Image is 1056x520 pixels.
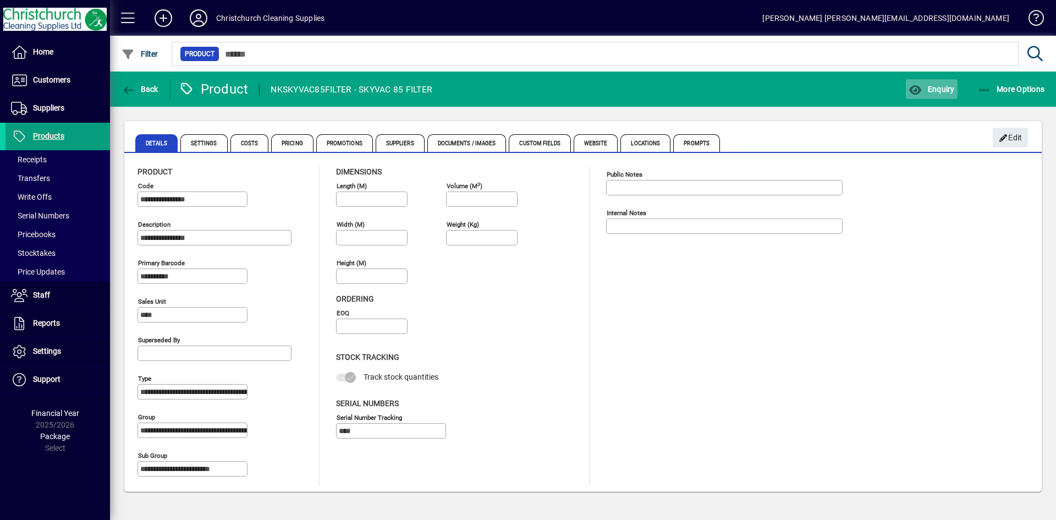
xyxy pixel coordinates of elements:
span: Track stock quantities [364,373,438,381]
span: Reports [33,319,60,327]
span: Ordering [336,294,374,303]
div: Christchurch Cleaning Supplies [216,9,324,27]
mat-label: Description [138,221,170,228]
div: Product [179,80,249,98]
button: Filter [119,44,161,64]
span: Locations [620,134,670,152]
a: Receipts [5,150,110,169]
mat-label: Length (m) [337,182,367,190]
a: Stocktakes [5,244,110,262]
a: Reports [5,310,110,337]
button: Profile [181,8,216,28]
a: Pricebooks [5,225,110,244]
span: Package [40,432,70,441]
button: Add [146,8,181,28]
span: Edit [999,129,1022,147]
button: Enquiry [906,79,957,99]
span: Product [185,48,215,59]
mat-label: Group [138,413,155,421]
mat-label: Type [138,375,151,382]
span: Settings [33,347,61,355]
div: NKSKYVAC85FILTER - SKYVAC 85 FILTER [271,81,432,98]
span: Home [33,47,53,56]
a: Knowledge Base [1020,2,1042,38]
mat-label: Weight (Kg) [447,221,479,228]
span: Back [122,85,158,94]
div: [PERSON_NAME] [PERSON_NAME][EMAIL_ADDRESS][DOMAIN_NAME] [762,9,1009,27]
mat-label: Sub group [138,452,167,459]
span: Dimensions [336,167,382,176]
span: Custom Fields [509,134,570,152]
span: Details [135,134,178,152]
a: Write Offs [5,188,110,206]
span: Enquiry [909,85,954,94]
span: Serial Numbers [336,399,399,408]
mat-label: Width (m) [337,221,365,228]
span: Prompts [673,134,720,152]
a: Home [5,39,110,66]
mat-label: Public Notes [607,171,642,178]
span: Pricing [271,134,313,152]
span: Suppliers [376,134,425,152]
span: Promotions [316,134,373,152]
mat-label: Code [138,182,153,190]
span: Pricebooks [11,230,56,239]
mat-label: Superseded by [138,336,180,344]
button: Back [119,79,161,99]
span: Product [137,167,172,176]
span: Stocktakes [11,249,56,258]
mat-label: Primary barcode [138,259,185,267]
span: Price Updates [11,267,65,276]
a: Transfers [5,169,110,188]
mat-label: Sales unit [138,298,166,305]
a: Support [5,366,110,393]
span: Write Offs [11,193,52,201]
span: Filter [122,50,158,58]
mat-label: Height (m) [337,259,366,267]
a: Price Updates [5,262,110,281]
a: Staff [5,282,110,309]
span: Settings [180,134,228,152]
a: Suppliers [5,95,110,122]
sup: 3 [477,181,480,187]
a: Customers [5,67,110,94]
button: Edit [993,128,1028,147]
app-page-header-button: Back [110,79,170,99]
span: More Options [978,85,1045,94]
mat-label: Serial Number tracking [337,413,402,421]
span: Documents / Images [427,134,507,152]
a: Settings [5,338,110,365]
span: Suppliers [33,103,64,112]
span: Products [33,132,64,140]
mat-label: Volume (m ) [447,182,482,190]
span: Stock Tracking [336,353,399,362]
span: Receipts [11,155,47,164]
span: Customers [33,75,70,84]
span: Financial Year [31,409,79,418]
span: Serial Numbers [11,211,69,220]
span: Support [33,375,61,384]
mat-label: EOQ [337,309,349,317]
span: Staff [33,291,50,299]
span: Website [574,134,618,152]
a: Serial Numbers [5,206,110,225]
span: Costs [230,134,269,152]
button: More Options [975,79,1048,99]
span: Transfers [11,174,50,183]
mat-label: Internal Notes [607,209,646,217]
